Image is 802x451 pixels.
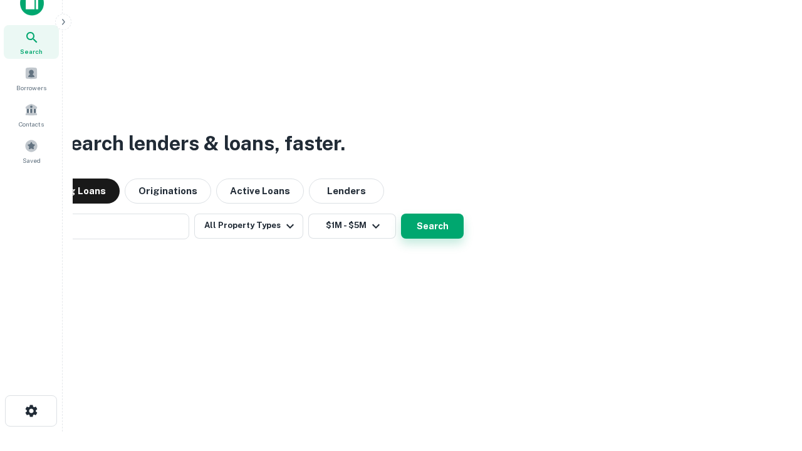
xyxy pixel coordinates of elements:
[216,179,304,204] button: Active Loans
[401,214,464,239] button: Search
[20,46,43,56] span: Search
[4,134,59,168] a: Saved
[23,155,41,165] span: Saved
[308,214,396,239] button: $1M - $5M
[16,83,46,93] span: Borrowers
[194,214,303,239] button: All Property Types
[4,61,59,95] a: Borrowers
[4,25,59,59] a: Search
[739,351,802,411] iframe: Chat Widget
[125,179,211,204] button: Originations
[19,119,44,129] span: Contacts
[309,179,384,204] button: Lenders
[57,128,345,158] h3: Search lenders & loans, faster.
[4,98,59,132] a: Contacts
